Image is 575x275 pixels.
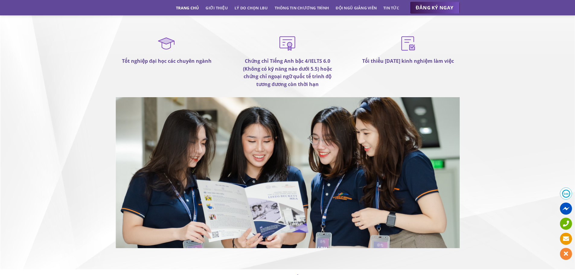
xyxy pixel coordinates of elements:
strong: Chứng chỉ Tiếng Anh bậc 4/IELTS 6.0 (Không có kỹ năng nào dưới 5.5) hoặc chứng chỉ ngoại ngữ quốc... [243,58,332,88]
strong: Tối thiểu [DATE] kinh nghiệm làm việc [362,58,454,64]
a: Tin tức [383,2,399,13]
a: Trang chủ [176,2,199,13]
strong: Tốt nghiệp đại học các chuyên ngành [122,58,212,64]
span: ĐĂNG KÝ NGAY [416,4,454,11]
a: ĐĂNG KÝ NGAY [410,2,460,14]
a: Giới thiệu [206,2,228,13]
a: Lý do chọn LBU [235,2,268,13]
a: Thông tin chương trình [275,2,329,13]
a: Đội ngũ giảng viên [336,2,377,13]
